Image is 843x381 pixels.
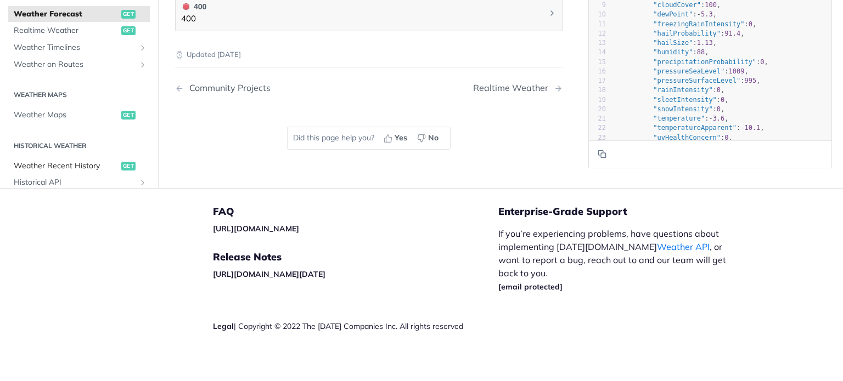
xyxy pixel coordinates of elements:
[213,205,498,218] h5: FAQ
[697,10,701,18] span: -
[594,146,610,162] button: Copy to clipboard
[653,20,744,27] span: "freezingRainIntensity"
[498,205,755,218] h5: Enterprise-Grade Support
[697,39,713,47] span: 1.13
[395,132,407,144] span: Yes
[614,67,749,75] span: : ,
[121,161,136,170] span: get
[8,39,150,56] a: Weather TimelinesShow subpages for Weather Timelines
[614,77,760,84] span: : ,
[713,115,725,122] span: 3.6
[653,29,721,37] span: "hailProbability"
[14,160,119,171] span: Weather Recent History
[709,115,712,122] span: -
[287,127,451,150] div: Did this page help you?
[589,104,606,113] div: 20
[213,321,498,332] div: | Copyright © 2022 The [DATE] Companies Inc. All rights reserved
[760,58,764,65] span: 0
[14,110,119,121] span: Weather Maps
[184,83,271,93] div: Community Projects
[653,133,721,141] span: "uvHealthConcern"
[589,1,606,10] div: 9
[744,77,756,84] span: 995
[8,22,150,39] a: Realtime Weatherget
[213,224,299,234] a: [URL][DOMAIN_NAME]
[653,77,740,84] span: "pressureSurfaceLevel"
[14,25,119,36] span: Realtime Weather
[614,48,709,56] span: : ,
[614,10,717,18] span: : ,
[548,9,557,18] svg: Chevron
[724,29,740,37] span: 91.4
[183,3,189,10] span: 400
[614,124,765,132] span: : ,
[653,58,756,65] span: "precipitationProbability"
[614,58,768,65] span: : ,
[614,1,721,9] span: : ,
[498,282,563,292] span: [email protected]
[175,72,563,104] nav: Pagination Controls
[589,29,606,38] div: 12
[653,1,701,9] span: "cloudCover"
[589,57,606,66] div: 15
[717,105,721,112] span: 0
[614,95,729,103] span: : ,
[121,111,136,120] span: get
[653,48,693,56] span: "humidity"
[614,86,724,94] span: : ,
[473,83,563,93] a: Next Page: Realtime Weather
[705,1,717,9] span: 100
[138,43,147,52] button: Show subpages for Weather Timelines
[653,105,712,112] span: "snowIntensity"
[724,133,728,141] span: 0
[589,114,606,123] div: 21
[473,83,554,93] div: Realtime Weather
[729,67,745,75] span: 1009
[14,177,136,188] span: Historical API
[380,130,413,146] button: Yes
[653,115,705,122] span: "temperature"
[589,48,606,57] div: 14
[121,26,136,35] span: get
[614,105,724,112] span: : ,
[14,59,136,70] span: Weather on Routes
[175,49,563,60] p: Updated [DATE]
[14,8,119,19] span: Weather Forecast
[589,10,606,19] div: 10
[14,42,136,53] span: Weather Timelines
[138,60,147,69] button: Show subpages for Weather on Routes
[428,132,439,144] span: No
[413,130,445,146] button: No
[213,251,498,264] h5: Release Notes
[8,90,150,100] h2: Weather Maps
[589,123,606,133] div: 22
[589,38,606,48] div: 13
[614,39,717,47] span: : ,
[653,95,717,103] span: "sleetIntensity"
[653,67,724,75] span: "pressureSeaLevel"
[181,13,206,25] p: 400
[614,20,756,27] span: : ,
[653,124,737,132] span: "temperatureApparent"
[589,66,606,76] div: 16
[589,95,606,104] div: 19
[8,140,150,150] h2: Historical Weather
[8,174,150,191] a: Historical APIShow subpages for Historical API
[653,86,712,94] span: "rainIntensity"
[138,178,147,187] button: Show subpages for Historical API
[589,133,606,142] div: 23
[614,115,729,122] span: : ,
[8,107,150,123] a: Weather Mapsget
[589,86,606,95] div: 18
[744,124,760,132] span: 10.1
[498,227,738,293] p: If you’re experiencing problems, have questions about implementing [DATE][DOMAIN_NAME] , or want ...
[614,133,733,141] span: : ,
[697,48,705,56] span: 88
[721,95,724,103] span: 0
[589,76,606,86] div: 17
[653,10,693,18] span: "dewPoint"
[213,321,234,331] a: Legal
[8,5,150,22] a: Weather Forecastget
[653,39,693,47] span: "hailSize"
[181,1,557,25] button: 400 400400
